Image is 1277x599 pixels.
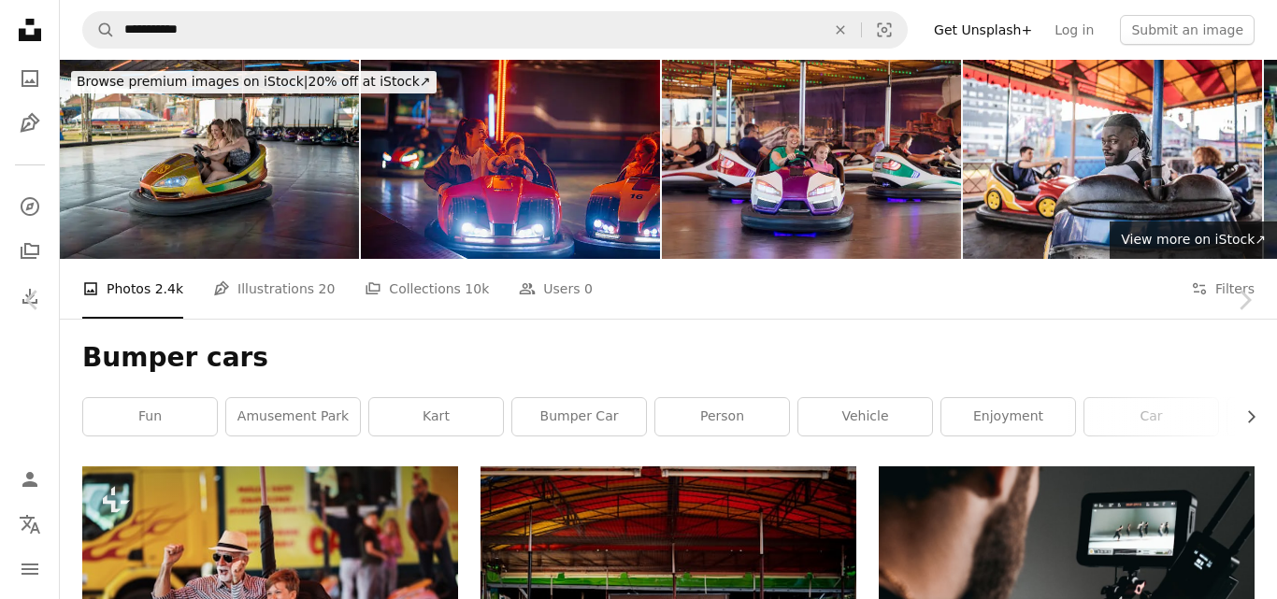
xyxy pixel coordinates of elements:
h1: Bumper cars [82,341,1255,375]
a: Photos [11,60,49,97]
a: fun [83,398,217,435]
button: Filters [1191,259,1255,319]
a: View more on iStock↗ [1110,221,1277,259]
form: Find visuals sitewide [82,11,908,49]
button: Menu [11,550,49,588]
button: scroll list to the right [1234,398,1255,435]
a: person [655,398,789,435]
span: 10k [465,278,489,299]
a: enjoyment [941,398,1075,435]
button: Clear [820,12,861,48]
button: Language [11,506,49,543]
a: Log in / Sign up [11,461,49,498]
a: vehicle [798,398,932,435]
img: Riding the Dodgems with Mum [662,60,961,259]
button: Search Unsplash [83,12,115,48]
span: Browse premium images on iStock | [77,74,308,89]
a: bumper car [512,398,646,435]
span: 20% off at iStock ↗ [77,74,431,89]
button: Visual search [862,12,907,48]
a: Collections 10k [365,259,489,319]
a: Get Unsplash+ [923,15,1043,45]
a: kart [369,398,503,435]
img: Portrait of a young man having fun riding bumper car in the amusement park [963,60,1262,259]
a: car [1084,398,1218,435]
img: Two friends riding amusement park ride [60,60,359,259]
button: Submit an image [1120,15,1255,45]
span: View more on iStock ↗ [1121,232,1266,247]
span: 20 [319,278,336,299]
a: Browse premium images on iStock|20% off at iStock↗ [60,60,448,105]
a: amusement park [226,398,360,435]
a: Illustrations 20 [213,259,335,319]
a: Next [1212,210,1277,390]
a: Log in [1043,15,1105,45]
img: Mother and daughter enjoying bumper cars at amusement park [361,60,660,259]
a: Illustrations [11,105,49,142]
span: 0 [584,278,593,299]
a: Users 0 [519,259,593,319]
a: Explore [11,188,49,225]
